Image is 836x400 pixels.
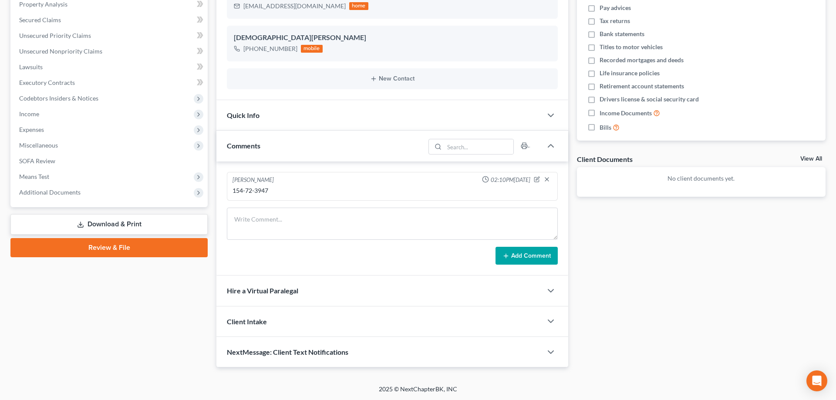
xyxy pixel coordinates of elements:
[234,75,551,82] button: New Contact
[800,156,822,162] a: View All
[600,30,644,38] span: Bank statements
[19,32,91,39] span: Unsecured Priority Claims
[491,176,530,184] span: 02:10PM[DATE]
[19,16,61,24] span: Secured Claims
[600,109,652,118] span: Income Documents
[12,28,208,44] a: Unsecured Priority Claims
[227,111,260,119] span: Quick Info
[227,141,260,150] span: Comments
[19,126,44,133] span: Expenses
[12,44,208,59] a: Unsecured Nonpriority Claims
[227,348,348,356] span: NextMessage: Client Text Notifications
[600,69,660,77] span: Life insurance policies
[243,44,297,53] div: [PHONE_NUMBER]
[227,286,298,295] span: Hire a Virtual Paralegal
[19,110,39,118] span: Income
[234,33,551,43] div: [DEMOGRAPHIC_DATA][PERSON_NAME]
[349,2,368,10] div: home
[19,188,81,196] span: Additional Documents
[600,56,684,64] span: Recorded mortgages and deeds
[243,2,346,10] div: [EMAIL_ADDRESS][DOMAIN_NAME]
[19,79,75,86] span: Executory Contracts
[600,3,631,12] span: Pay advices
[600,82,684,91] span: Retirement account statements
[806,370,827,391] div: Open Intercom Messenger
[19,173,49,180] span: Means Test
[600,43,663,51] span: Titles to motor vehicles
[12,75,208,91] a: Executory Contracts
[233,186,552,195] div: 154-72-3947
[19,141,58,149] span: Miscellaneous
[227,317,267,326] span: Client Intake
[577,155,633,164] div: Client Documents
[233,176,274,185] div: [PERSON_NAME]
[19,157,55,165] span: SOFA Review
[584,174,819,183] p: No client documents yet.
[19,47,102,55] span: Unsecured Nonpriority Claims
[444,139,513,154] input: Search...
[12,59,208,75] a: Lawsuits
[600,17,630,25] span: Tax returns
[12,153,208,169] a: SOFA Review
[19,0,67,8] span: Property Analysis
[19,94,98,102] span: Codebtors Insiders & Notices
[301,45,323,53] div: mobile
[19,63,43,71] span: Lawsuits
[10,238,208,257] a: Review & File
[10,214,208,235] a: Download & Print
[12,12,208,28] a: Secured Claims
[600,123,611,132] span: Bills
[496,247,558,265] button: Add Comment
[600,95,699,104] span: Drivers license & social security card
